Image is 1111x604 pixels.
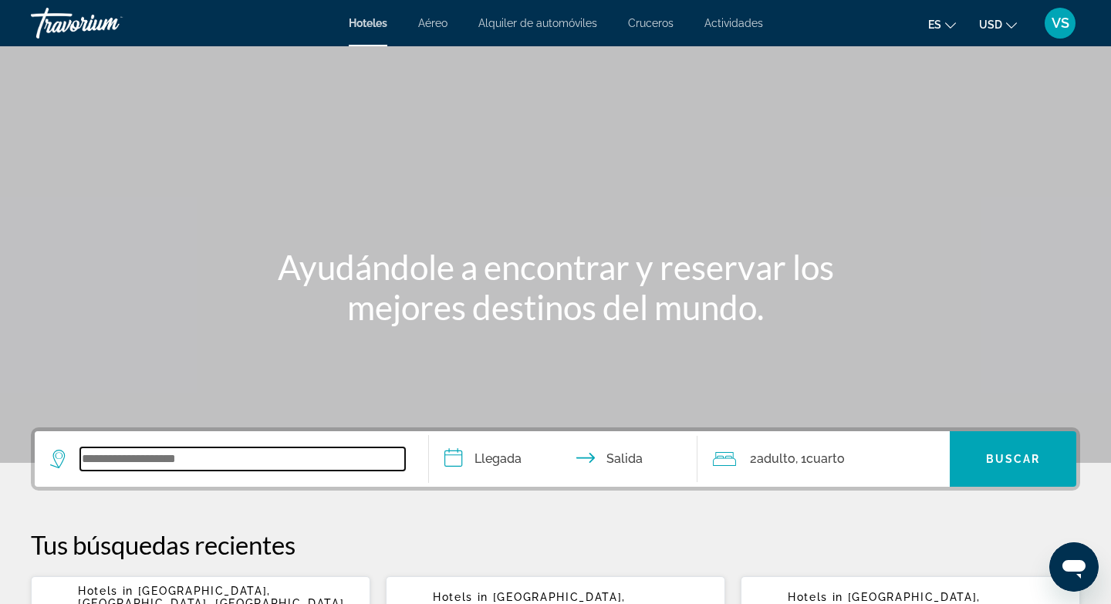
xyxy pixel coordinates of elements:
[78,585,133,597] span: Hotels in
[1049,542,1099,592] iframe: Button to launch messaging window
[928,13,956,35] button: Change language
[950,431,1076,487] button: Buscar
[979,19,1002,31] span: USD
[979,13,1017,35] button: Change currency
[806,451,845,466] span: Cuarto
[795,448,845,470] span: , 1
[628,17,674,29] a: Cruceros
[433,591,488,603] span: Hotels in
[757,451,795,466] span: Adulto
[697,431,951,487] button: Travelers: 2 adults, 0 children
[418,17,447,29] a: Aéreo
[750,448,795,470] span: 2
[986,453,1041,465] span: Buscar
[704,17,763,29] a: Actividades
[788,591,843,603] span: Hotels in
[35,431,1076,487] div: Search widget
[1040,7,1080,39] button: User Menu
[478,17,597,29] a: Alquiler de automóviles
[31,3,185,43] a: Travorium
[928,19,941,31] span: es
[429,431,697,487] button: Check in and out dates
[266,247,845,327] h1: Ayudándole a encontrar y reservar los mejores destinos del mundo.
[1052,15,1069,31] span: VS
[349,17,387,29] a: Hoteles
[31,529,1080,560] p: Tus búsquedas recientes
